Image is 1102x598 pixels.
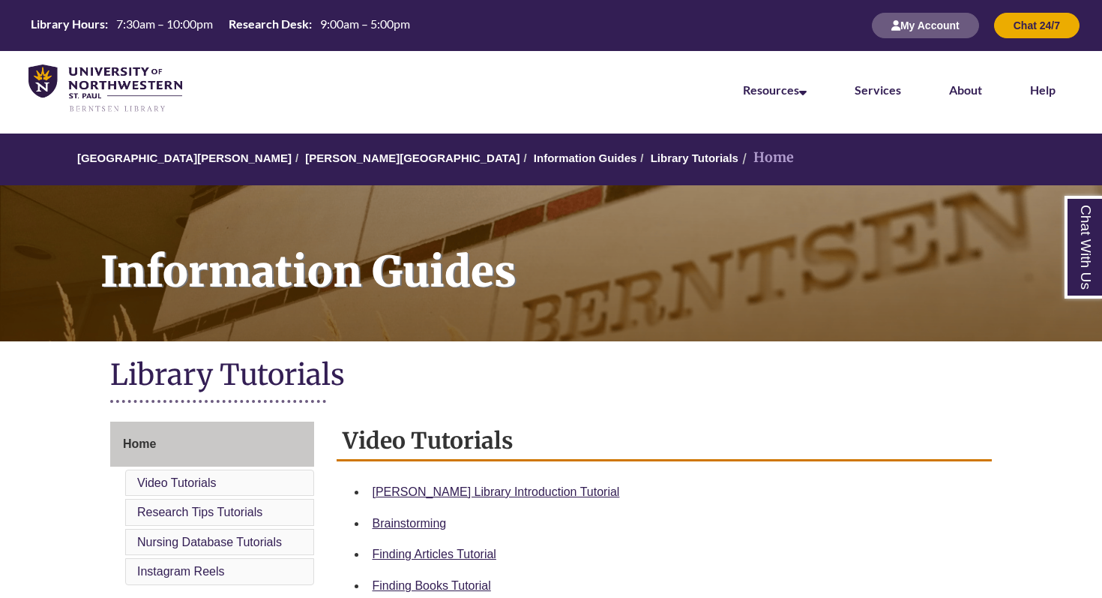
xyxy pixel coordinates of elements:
[110,356,992,396] h1: Library Tutorials
[137,506,262,518] a: Research Tips Tutorials
[373,548,496,560] a: Finding Articles Tutorial
[855,83,901,97] a: Services
[994,19,1080,32] a: Chat 24/7
[738,147,794,169] li: Home
[137,565,225,578] a: Instagram Reels
[373,517,447,530] a: Brainstorming
[137,536,282,548] a: Nursing Database Tutorials
[994,13,1080,38] button: Chat 24/7
[949,83,982,97] a: About
[373,485,620,498] a: [PERSON_NAME] Library Introduction Tutorial
[743,83,807,97] a: Resources
[116,17,213,31] span: 7:30am – 10:00pm
[305,152,520,164] a: [PERSON_NAME][GEOGRAPHIC_DATA]
[110,422,314,467] a: Home
[25,16,110,32] th: Library Hours:
[337,422,993,461] h2: Video Tutorials
[320,17,410,31] span: 9:00am – 5:00pm
[77,152,292,164] a: [GEOGRAPHIC_DATA][PERSON_NAME]
[223,16,314,32] th: Research Desk:
[137,476,217,489] a: Video Tutorials
[534,152,637,164] a: Information Guides
[872,19,979,32] a: My Account
[872,13,979,38] button: My Account
[1030,83,1056,97] a: Help
[123,437,156,450] span: Home
[84,185,1102,322] h1: Information Guides
[651,152,738,164] a: Library Tutorials
[25,16,416,36] a: Hours Today
[373,579,491,592] a: Finding Books Tutorial
[28,65,182,113] img: UNWSP Library Logo
[25,16,416,35] table: Hours Today
[110,422,314,588] div: Guide Page Menu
